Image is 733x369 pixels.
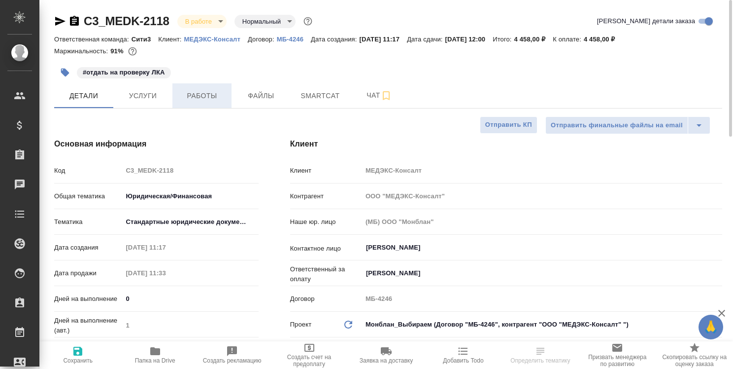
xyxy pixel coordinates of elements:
[119,90,167,102] span: Услуги
[301,15,314,28] button: Доп статусы указывают на важность/срочность заказа
[54,217,122,227] p: Тематика
[178,90,226,102] span: Работы
[656,341,733,369] button: Скопировать ссылку на оценку заказа
[54,243,122,253] p: Дата создания
[290,217,362,227] p: Наше юр. лицо
[126,45,139,58] button: 319.09 RUB;
[362,189,722,203] input: Пустое поле
[54,47,110,55] p: Маржинальность:
[290,294,362,304] p: Договор
[290,264,362,284] p: Ответственный за оплату
[362,163,722,178] input: Пустое поле
[485,119,532,131] span: Отправить КП
[443,357,483,364] span: Добавить Todo
[551,120,683,131] span: Отправить финальные файлы на email
[545,116,710,134] div: split button
[237,90,285,102] span: Файлы
[83,68,165,77] p: #отдать на проверку ЛКА
[135,357,175,364] span: Папка на Drive
[116,341,193,369] button: Папка на Drive
[184,35,248,43] a: МЕДЭКС-Консалт
[360,357,413,364] span: Заявка на доставку
[290,138,722,150] h4: Клиент
[54,36,132,43] p: Ответственная команда:
[545,116,688,134] button: Отправить финальные файлы на email
[54,268,122,278] p: Дата продажи
[297,90,344,102] span: Smartcat
[407,36,445,43] p: Дата сдачи:
[76,68,172,76] span: отдать на проверку ЛКА
[54,138,251,150] h4: Основная информация
[122,188,259,205] div: Юридическая/Финансовая
[54,316,122,335] p: Дней на выполнение (авт.)
[194,341,270,369] button: Создать рекламацию
[493,36,514,43] p: Итого:
[60,90,107,102] span: Детали
[122,266,208,280] input: Пустое поле
[203,357,262,364] span: Создать рекламацию
[662,354,727,368] span: Скопировать ссылку на оценку заказа
[132,36,159,43] p: Сити3
[122,163,259,178] input: Пустое поле
[122,292,259,306] input: ✎ Введи что-нибудь
[277,35,311,43] a: МБ-4246
[158,36,184,43] p: Клиент:
[425,341,501,369] button: Добавить Todo
[248,36,277,43] p: Договор:
[514,36,553,43] p: 4 458,00 ₽
[110,47,126,55] p: 91%
[270,341,347,369] button: Создать счет на предоплату
[553,36,584,43] p: К оплате:
[54,294,122,304] p: Дней на выполнение
[39,341,116,369] button: Сохранить
[699,315,723,339] button: 🙏
[362,316,722,333] div: Монблан_Выбираем (Договор "МБ-4246", контрагент "ООО "МЕДЭКС-Консалт" ")
[54,166,122,176] p: Код
[290,320,312,330] p: Проект
[177,15,227,28] div: В работе
[84,14,169,28] a: C3_MEDK-2118
[585,354,650,368] span: Призвать менеджера по развитию
[362,292,722,306] input: Пустое поле
[597,16,695,26] span: [PERSON_NAME] детали заказа
[290,166,362,176] p: Клиент
[276,354,341,368] span: Создать счет на предоплату
[311,36,359,43] p: Дата создания:
[290,244,362,254] p: Контактное лицо
[510,357,570,364] span: Определить тематику
[445,36,493,43] p: [DATE] 12:00
[54,62,76,83] button: Добавить тэг
[234,15,296,28] div: В работе
[182,17,215,26] button: В работе
[122,240,208,255] input: Пустое поле
[68,15,80,27] button: Скопировать ссылку
[717,272,719,274] button: Open
[239,17,284,26] button: Нормальный
[348,341,425,369] button: Заявка на доставку
[584,36,623,43] p: 4 458,00 ₽
[54,191,122,201] p: Общая тематика
[360,36,407,43] p: [DATE] 11:17
[717,247,719,249] button: Open
[54,15,66,27] button: Скопировать ссылку для ЯМессенджера
[63,357,93,364] span: Сохранить
[122,214,259,230] div: Стандартные юридические документы, договоры, уставы
[290,191,362,201] p: Контрагент
[502,341,579,369] button: Определить тематику
[480,116,537,134] button: Отправить КП
[122,318,259,332] input: Пустое поле
[356,89,403,102] span: Чат
[579,341,656,369] button: Призвать менеджера по развитию
[362,215,722,229] input: Пустое поле
[702,317,719,337] span: 🙏
[380,90,392,102] svg: Подписаться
